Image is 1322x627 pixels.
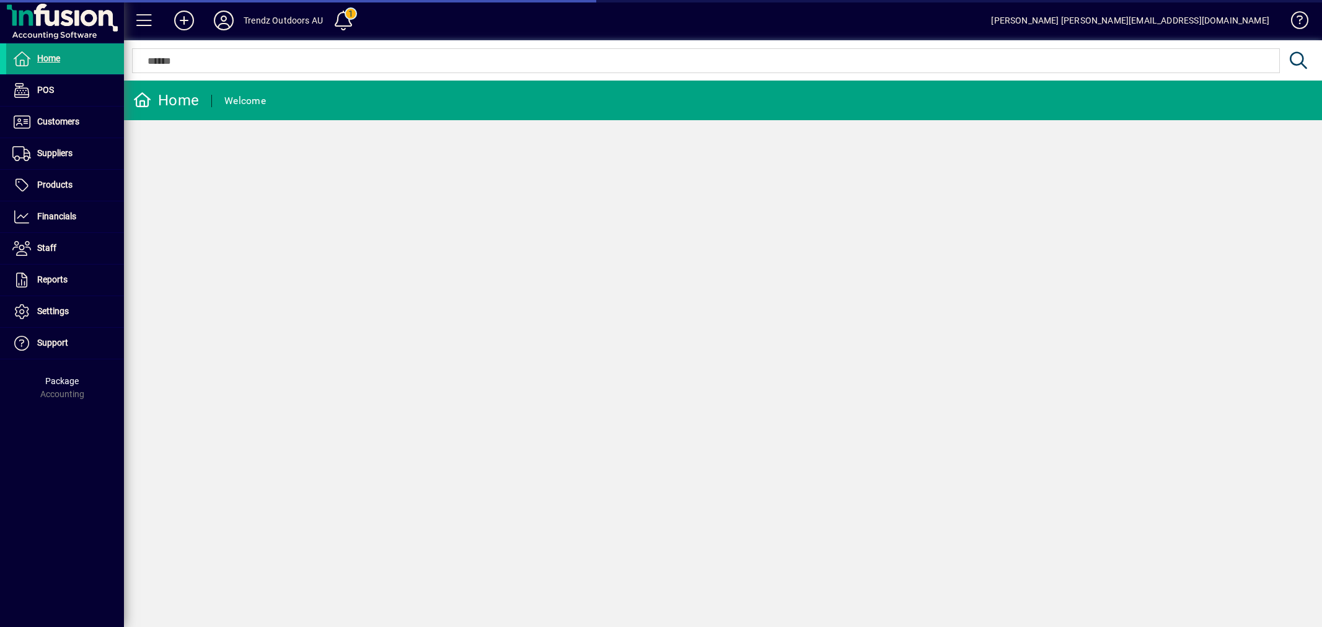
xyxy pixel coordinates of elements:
[37,338,68,348] span: Support
[1282,2,1307,43] a: Knowledge Base
[37,243,56,253] span: Staff
[6,201,124,232] a: Financials
[45,376,79,386] span: Package
[6,233,124,264] a: Staff
[6,328,124,359] a: Support
[37,211,76,221] span: Financials
[37,306,69,316] span: Settings
[37,85,54,95] span: POS
[37,116,79,126] span: Customers
[37,180,73,190] span: Products
[37,148,73,158] span: Suppliers
[37,274,68,284] span: Reports
[6,138,124,169] a: Suppliers
[6,75,124,106] a: POS
[224,91,266,111] div: Welcome
[164,9,204,32] button: Add
[133,90,199,110] div: Home
[244,11,323,30] div: Trendz Outdoors AU
[6,265,124,296] a: Reports
[204,9,244,32] button: Profile
[6,296,124,327] a: Settings
[991,11,1269,30] div: [PERSON_NAME] [PERSON_NAME][EMAIL_ADDRESS][DOMAIN_NAME]
[6,107,124,138] a: Customers
[6,170,124,201] a: Products
[37,53,60,63] span: Home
